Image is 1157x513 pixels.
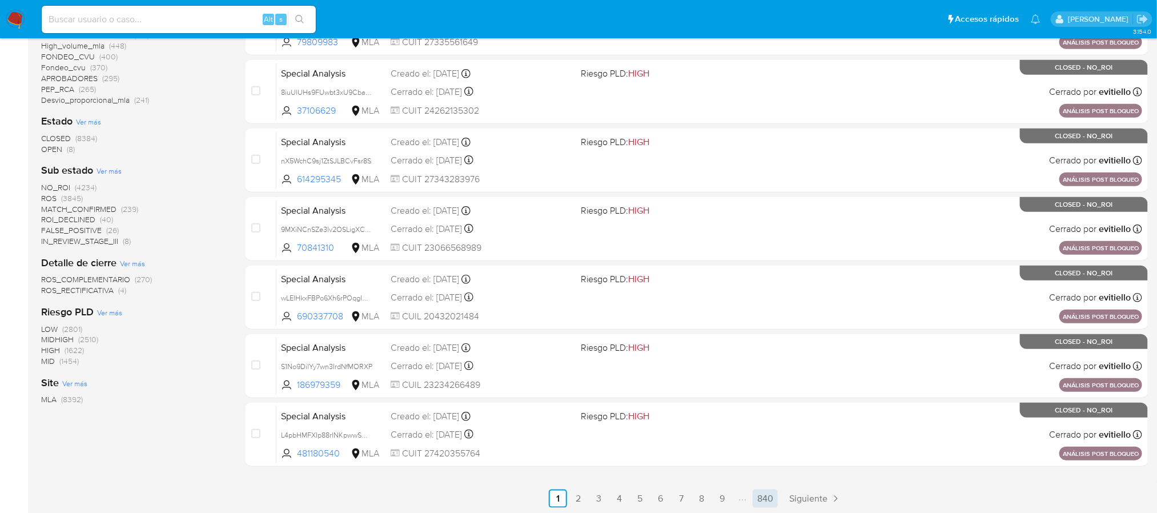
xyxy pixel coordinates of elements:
span: Alt [264,14,273,25]
span: 3.154.0 [1133,27,1151,36]
a: Salir [1136,13,1148,25]
span: s [279,14,283,25]
p: emmanuel.vitiello@mercadolibre.com [1068,14,1132,25]
button: search-icon [288,11,311,27]
a: Notificaciones [1031,14,1041,24]
span: Accesos rápidos [955,13,1019,25]
input: Buscar usuario o caso... [42,12,316,27]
